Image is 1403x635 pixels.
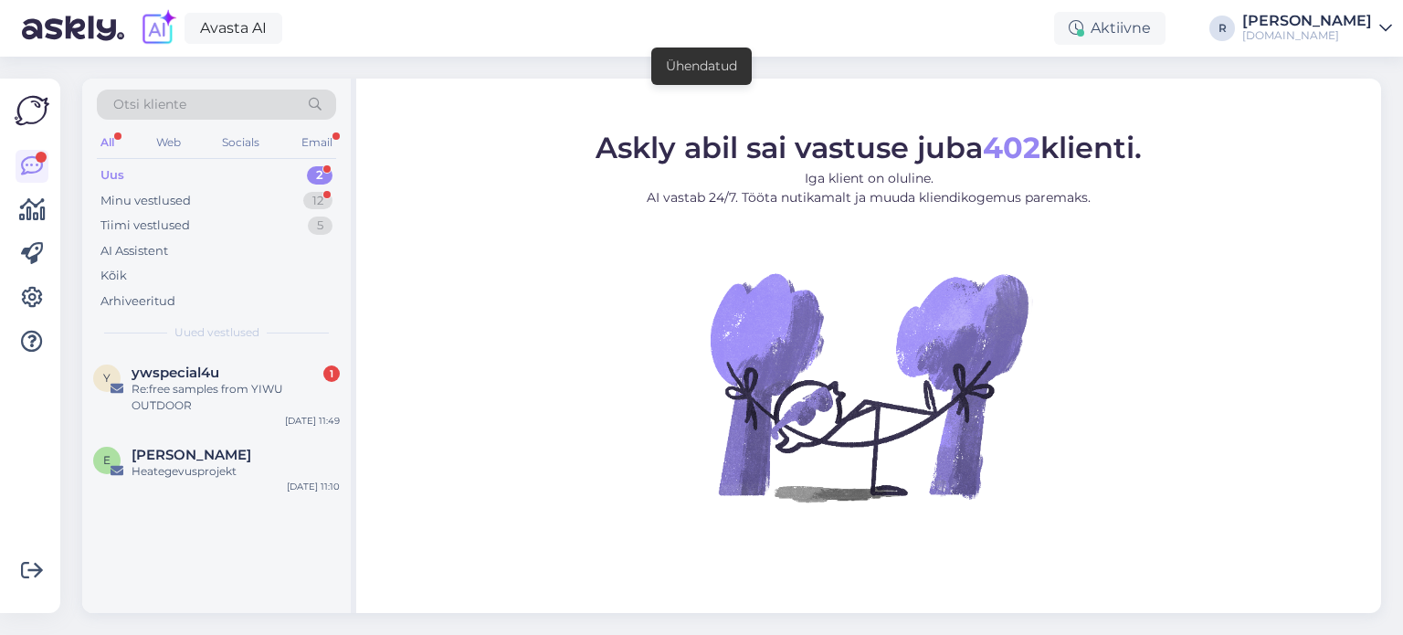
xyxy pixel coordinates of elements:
[100,267,127,285] div: Kõik
[298,131,336,154] div: Email
[132,463,340,480] div: Heategevusprojekt
[113,95,186,114] span: Otsi kliente
[153,131,185,154] div: Web
[596,130,1142,165] span: Askly abil sai vastuse juba klienti.
[704,222,1033,551] img: No Chat active
[218,131,263,154] div: Socials
[1054,12,1166,45] div: Aktiivne
[323,365,340,382] div: 1
[100,217,190,235] div: Tiimi vestlused
[15,93,49,128] img: Askly Logo
[103,371,111,385] span: y
[983,130,1040,165] b: 402
[308,217,332,235] div: 5
[666,57,737,76] div: Ühendatud
[1209,16,1235,41] div: R
[287,480,340,493] div: [DATE] 11:10
[132,365,219,381] span: ywspecial4u
[285,414,340,428] div: [DATE] 11:49
[174,324,259,341] span: Uued vestlused
[103,453,111,467] span: E
[100,192,191,210] div: Minu vestlused
[139,9,177,48] img: explore-ai
[100,242,168,260] div: AI Assistent
[1242,14,1372,28] div: [PERSON_NAME]
[307,166,332,185] div: 2
[596,169,1142,207] p: Iga klient on oluline. AI vastab 24/7. Tööta nutikamalt ja muuda kliendikogemus paremaks.
[185,13,282,44] a: Avasta AI
[1242,28,1372,43] div: [DOMAIN_NAME]
[1242,14,1392,43] a: [PERSON_NAME][DOMAIN_NAME]
[97,131,118,154] div: All
[303,192,332,210] div: 12
[100,292,175,311] div: Arhiveeritud
[132,447,251,463] span: Emili Jürgen
[100,166,124,185] div: Uus
[132,381,340,414] div: Re:free samples from YIWU OUTDOOR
